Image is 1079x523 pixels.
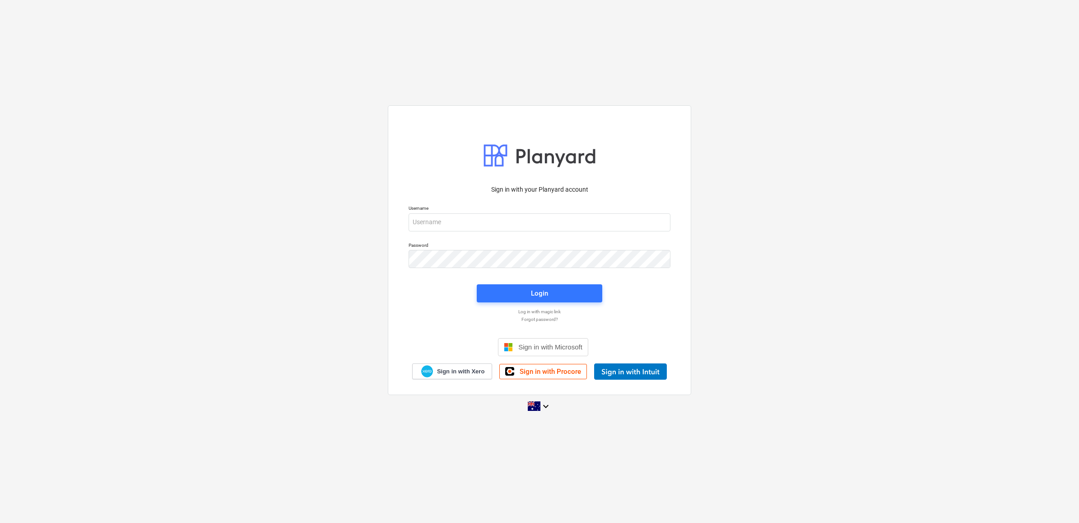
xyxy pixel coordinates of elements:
[477,284,602,302] button: Login
[409,205,670,213] p: Username
[520,368,581,376] span: Sign in with Procore
[504,343,513,352] img: Microsoft logo
[409,185,670,194] p: Sign in with your Planyard account
[531,287,548,299] div: Login
[437,368,484,376] span: Sign in with Xero
[404,309,675,315] a: Log in with magic link
[518,343,582,351] span: Sign in with Microsoft
[412,363,493,379] a: Sign in with Xero
[499,364,587,379] a: Sign in with Procore
[409,213,670,231] input: Username
[540,401,551,412] i: keyboard_arrow_down
[409,242,670,250] p: Password
[421,365,433,377] img: Xero logo
[404,316,675,322] a: Forgot password?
